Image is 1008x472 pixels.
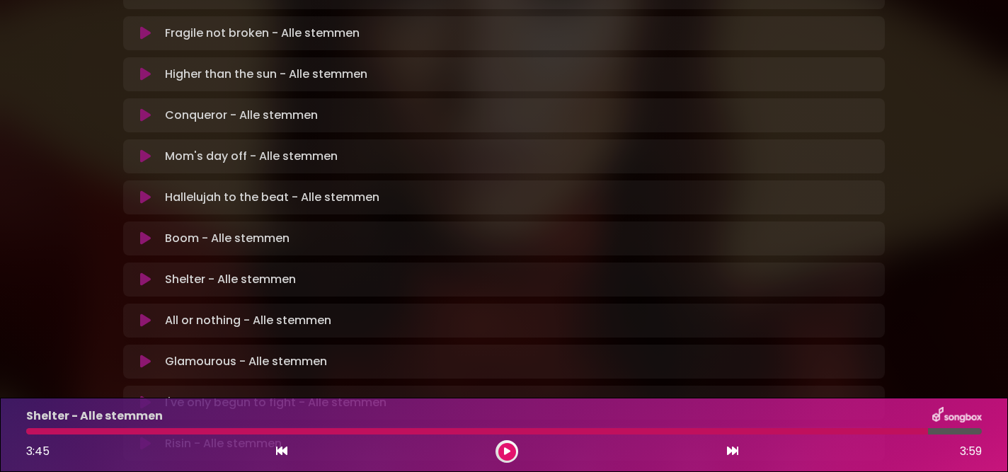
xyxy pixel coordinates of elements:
[165,394,386,411] p: I've only begun to fight - Alle stemmen
[165,271,296,288] p: Shelter - Alle stemmen
[165,353,327,370] p: Glamourous - Alle stemmen
[165,25,360,42] p: Fragile not broken - Alle stemmen
[26,408,163,425] p: Shelter - Alle stemmen
[932,407,982,425] img: songbox-logo-white.png
[165,148,338,165] p: Mom's day off - Alle stemmen
[960,443,982,460] span: 3:59
[165,107,318,124] p: Conqueror - Alle stemmen
[26,443,50,459] span: 3:45
[165,312,331,329] p: All or nothing - Alle stemmen
[165,230,290,247] p: Boom - Alle stemmen
[165,66,367,83] p: Higher than the sun - Alle stemmen
[165,189,379,206] p: Hallelujah to the beat - Alle stemmen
